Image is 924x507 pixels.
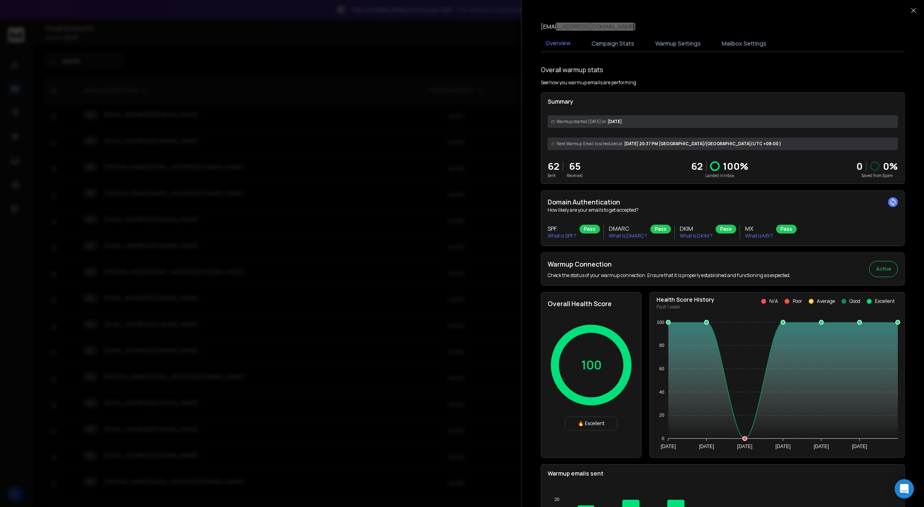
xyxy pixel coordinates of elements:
tspan: 100 [657,320,664,325]
h3: MX [745,225,773,233]
p: Sent [548,173,559,179]
tspan: 20 [659,413,664,417]
div: Open Intercom Messenger [895,479,914,499]
p: How likely are your emails to get accepted? [548,207,898,213]
p: Received [567,173,583,179]
span: Next Warmup Email is scheduled at [556,141,623,147]
p: 62 [691,160,703,173]
p: What is MX ? [745,233,773,239]
strong: 0 [856,159,863,173]
p: Check the status of your warmup connection. Ensure that it is properly established and functionin... [548,272,791,279]
h2: Warmup Connection [548,259,791,269]
div: 🔥 Excellent [565,417,617,430]
tspan: [DATE] [775,444,791,449]
div: Pass [579,225,600,234]
button: Campaign Stats [587,35,639,52]
p: 65 [567,160,583,173]
h3: DMARC [609,225,647,233]
p: Summary [548,98,898,106]
button: Overview [541,34,575,53]
h2: Overall Health Score [548,299,635,309]
h2: Domain Authentication [548,197,898,207]
p: What is DKIM ? [680,233,712,239]
p: 100 [581,358,602,372]
p: N/A [769,298,778,305]
div: Pass [716,225,736,234]
div: [DATE] 20:37 PM [GEOGRAPHIC_DATA]/[GEOGRAPHIC_DATA] (UTC +08:00 ) [548,138,898,150]
p: What is SPF ? [548,233,576,239]
h3: DKIM [680,225,712,233]
p: [EMAIL_ADDRESS][DOMAIN_NAME] [541,23,636,31]
p: Landed in Inbox [691,173,748,179]
tspan: [DATE] [737,444,752,449]
tspan: 80 [659,343,664,348]
tspan: 60 [659,366,664,371]
tspan: [DATE] [699,444,714,449]
p: Excellent [875,298,895,305]
div: [DATE] [548,115,898,128]
tspan: [DATE] [814,444,829,449]
p: See how you warmup emails are performing [541,79,636,86]
button: Active [869,261,898,277]
p: Good [849,298,860,305]
p: Poor [793,298,802,305]
button: Mailbox Settings [717,35,771,52]
div: Pass [650,225,671,234]
p: Past 1 week [656,304,714,310]
tspan: 40 [659,390,664,394]
span: Warmup started [DATE] on [556,119,606,125]
button: Warmup Settings [650,35,706,52]
p: 0 % [883,160,898,173]
tspan: 20 [554,497,559,502]
div: Pass [776,225,797,234]
p: Health Score History [656,296,714,304]
p: 62 [548,160,559,173]
h1: Overall warmup stats [541,65,603,75]
p: Warmup emails sent [548,469,898,478]
p: What is DMARC ? [609,233,647,239]
p: Saved from Spam [856,173,898,179]
tspan: 0 [662,436,664,441]
tspan: [DATE] [660,444,676,449]
h3: SPF [548,225,576,233]
tspan: [DATE] [852,444,867,449]
p: Average [817,298,835,305]
p: 100 % [723,160,748,173]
